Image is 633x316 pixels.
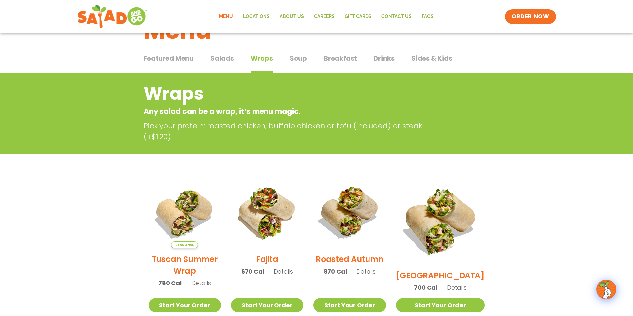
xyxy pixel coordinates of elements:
h2: Roasted Autumn [316,253,384,265]
p: Pick your protein: roasted chicken, buffalo chicken or tofu (included) or steak (+$1.20) [144,120,439,142]
a: ORDER NOW [505,9,556,24]
span: Wraps [251,53,273,63]
span: Featured Menu [144,53,194,63]
span: Details [274,267,293,276]
a: FAQs [417,9,439,24]
img: new-SAG-logo-768×292 [77,3,148,30]
span: 700 Cal [414,283,437,292]
nav: Menu [214,9,439,24]
img: Product photo for Tuscan Summer Wrap [149,176,221,248]
span: Salads [210,53,234,63]
span: Drinks [373,53,395,63]
span: ORDER NOW [512,13,549,21]
a: Contact Us [376,9,417,24]
span: 670 Cal [241,267,264,276]
a: About Us [275,9,309,24]
span: 780 Cal [158,279,182,287]
div: Tabbed content [144,51,490,74]
p: Any salad can be a wrap, it’s menu magic. [144,106,436,117]
span: Seasonal [171,241,198,248]
a: Locations [238,9,275,24]
span: Soup [290,53,307,63]
h2: [GEOGRAPHIC_DATA] [396,270,485,281]
img: wpChatIcon [597,280,616,299]
img: Product photo for BBQ Ranch Wrap [396,176,485,265]
span: Details [447,284,467,292]
a: Start Your Order [313,298,386,312]
span: 870 Cal [324,267,347,276]
span: Details [356,267,376,276]
h2: Tuscan Summer Wrap [149,253,221,277]
span: Breakfast [324,53,357,63]
a: Careers [309,9,340,24]
span: Details [191,279,211,287]
a: Start Your Order [149,298,221,312]
a: Start Your Order [396,298,485,312]
img: Product photo for Roasted Autumn Wrap [313,176,386,248]
h2: Fajita [256,253,278,265]
a: GIFT CARDS [340,9,376,24]
a: Start Your Order [231,298,303,312]
img: Product photo for Fajita Wrap [231,176,303,248]
a: Menu [214,9,238,24]
span: Sides & Kids [411,53,452,63]
h2: Wraps [144,80,436,107]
